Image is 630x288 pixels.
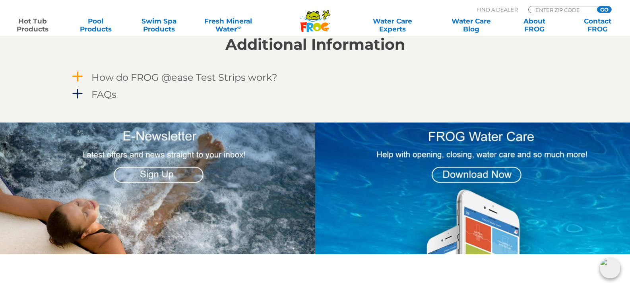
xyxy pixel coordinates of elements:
[535,6,588,13] input: Zip Code Form
[71,87,560,102] a: a FAQs
[91,89,116,100] h4: FAQs
[573,17,622,33] a: ContactFROG
[477,6,518,13] p: Find A Dealer
[72,71,83,83] span: a
[8,17,57,33] a: Hot TubProducts
[71,70,560,85] a: a How do FROG @ease Test Strips work?
[134,17,184,33] a: Swim SpaProducts
[597,6,611,13] input: GO
[353,17,432,33] a: Water CareExperts
[71,36,560,53] h2: Additional Information
[447,17,496,33] a: Water CareBlog
[237,24,240,30] sup: ∞
[600,258,620,278] img: openIcon
[72,88,83,100] span: a
[71,17,120,33] a: PoolProducts
[510,17,559,33] a: AboutFROG
[198,17,259,33] a: Fresh MineralWater∞
[91,72,277,83] h4: How do FROG @ease Test Strips work?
